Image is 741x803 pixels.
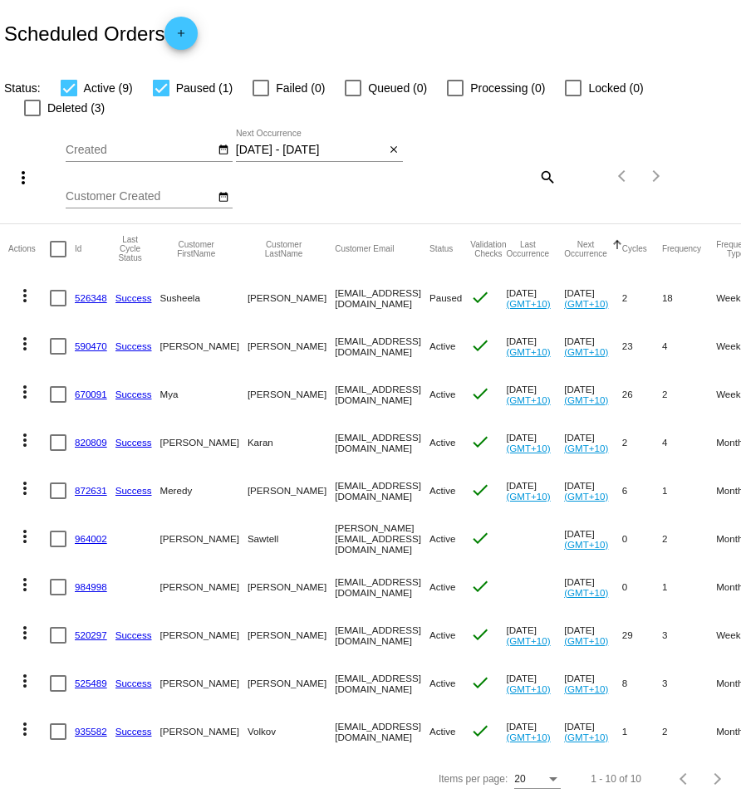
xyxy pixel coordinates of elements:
[248,563,335,611] mat-cell: [PERSON_NAME]
[564,563,622,611] mat-cell: [DATE]
[4,17,198,50] h2: Scheduled Orders
[506,419,564,467] mat-cell: [DATE]
[470,673,490,693] mat-icon: check
[429,340,456,351] span: Active
[662,611,716,659] mat-cell: 3
[75,678,107,688] a: 525489
[506,443,550,453] a: (GMT+10)
[115,629,152,640] a: Success
[115,235,145,262] button: Change sorting for LastProcessingCycleId
[506,274,564,322] mat-cell: [DATE]
[622,563,662,611] mat-cell: 0
[662,515,716,563] mat-cell: 2
[537,164,557,189] mat-icon: search
[160,370,248,419] mat-cell: Mya
[506,394,550,405] a: (GMT+10)
[429,485,456,496] span: Active
[429,726,456,737] span: Active
[622,515,662,563] mat-cell: 0
[66,144,215,157] input: Created
[335,611,429,659] mat-cell: [EMAIL_ADDRESS][DOMAIN_NAME]
[15,430,35,450] mat-icon: more_vert
[470,721,490,741] mat-icon: check
[506,298,550,309] a: (GMT+10)
[115,678,152,688] a: Success
[15,575,35,595] mat-icon: more_vert
[75,581,107,592] a: 984998
[564,635,608,646] a: (GMT+10)
[470,480,490,500] mat-icon: check
[248,370,335,419] mat-cell: [PERSON_NAME]
[564,708,622,756] mat-cell: [DATE]
[388,144,400,157] mat-icon: close
[564,587,608,598] a: (GMT+10)
[429,244,453,254] button: Change sorting for Status
[564,539,608,550] a: (GMT+10)
[622,322,662,370] mat-cell: 23
[470,624,490,644] mat-icon: check
[248,467,335,515] mat-cell: [PERSON_NAME]
[160,467,248,515] mat-cell: Meredy
[564,394,608,405] a: (GMT+10)
[171,27,191,47] mat-icon: add
[248,322,335,370] mat-cell: [PERSON_NAME]
[470,384,490,404] mat-icon: check
[564,467,622,515] mat-cell: [DATE]
[75,437,107,448] a: 820809
[15,382,35,402] mat-icon: more_vert
[506,322,564,370] mat-cell: [DATE]
[13,168,33,188] mat-icon: more_vert
[506,635,550,646] a: (GMT+10)
[506,659,564,708] mat-cell: [DATE]
[662,467,716,515] mat-cell: 1
[429,292,462,303] span: Paused
[564,659,622,708] mat-cell: [DATE]
[15,671,35,691] mat-icon: more_vert
[622,274,662,322] mat-cell: 2
[8,224,50,274] mat-header-cell: Actions
[506,346,550,357] a: (GMT+10)
[662,563,716,611] mat-cell: 1
[564,298,608,309] a: (GMT+10)
[662,370,716,419] mat-cell: 2
[470,224,506,274] mat-header-cell: Validation Checks
[564,419,622,467] mat-cell: [DATE]
[429,629,456,640] span: Active
[15,526,35,546] mat-icon: more_vert
[439,773,508,785] div: Items per page:
[248,659,335,708] mat-cell: [PERSON_NAME]
[176,78,233,98] span: Paused (1)
[218,144,229,157] mat-icon: date_range
[429,581,456,592] span: Active
[160,515,248,563] mat-cell: [PERSON_NAME]
[115,389,152,399] a: Success
[15,334,35,354] mat-icon: more_vert
[15,719,35,739] mat-icon: more_vert
[335,274,429,322] mat-cell: [EMAIL_ADDRESS][DOMAIN_NAME]
[701,762,734,796] button: Next page
[506,491,550,502] a: (GMT+10)
[622,419,662,467] mat-cell: 2
[506,683,550,694] a: (GMT+10)
[588,78,643,98] span: Locked (0)
[248,419,335,467] mat-cell: Karan
[470,335,490,355] mat-icon: check
[160,611,248,659] mat-cell: [PERSON_NAME]
[470,432,490,452] mat-icon: check
[248,708,335,756] mat-cell: Volkov
[506,708,564,756] mat-cell: [DATE]
[564,322,622,370] mat-cell: [DATE]
[506,467,564,515] mat-cell: [DATE]
[75,485,107,496] a: 872631
[115,340,152,351] a: Success
[622,370,662,419] mat-cell: 26
[160,563,248,611] mat-cell: [PERSON_NAME]
[115,437,152,448] a: Success
[564,346,608,357] a: (GMT+10)
[248,240,320,258] button: Change sorting for CustomerLastName
[75,244,81,254] button: Change sorting for Id
[248,611,335,659] mat-cell: [PERSON_NAME]
[564,683,608,694] a: (GMT+10)
[160,322,248,370] mat-cell: [PERSON_NAME]
[564,611,622,659] mat-cell: [DATE]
